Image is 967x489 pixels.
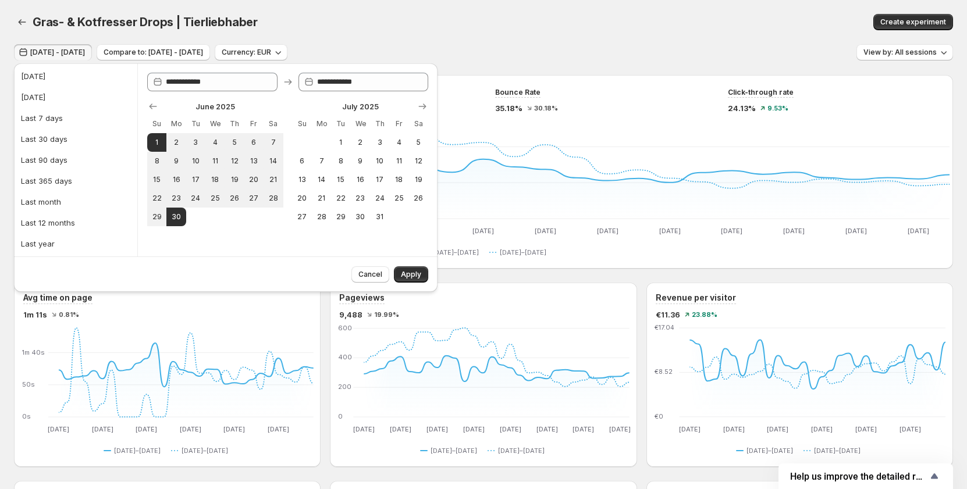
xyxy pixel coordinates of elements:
[370,189,389,208] button: Thursday July 24 2025
[338,324,352,332] text: 600
[351,115,370,133] th: Wednesday
[14,44,92,60] button: [DATE] - [DATE]
[17,151,134,169] button: Last 90 days
[59,311,79,318] span: 0.81%
[30,48,85,57] span: [DATE] - [DATE]
[375,119,385,129] span: Th
[336,119,346,129] span: Tu
[409,115,428,133] th: Saturday
[293,189,312,208] button: Sunday July 20 2025
[229,156,239,166] span: 12
[186,133,205,152] button: Tuesday June 3 2025
[152,212,162,222] span: 29
[191,138,201,147] span: 3
[22,348,45,356] text: 1m 40s
[597,227,618,235] text: [DATE]
[229,175,239,184] span: 19
[692,311,717,318] span: 23.88%
[394,119,404,129] span: Fr
[500,425,521,433] text: [DATE]
[409,133,428,152] button: Saturday July 5 2025
[22,412,31,420] text: 0s
[152,138,162,147] span: 1
[244,152,264,170] button: Friday June 13 2025
[317,119,326,129] span: Mo
[21,112,63,124] div: Last 7 days
[210,119,220,129] span: We
[338,383,351,391] text: 200
[297,119,307,129] span: Su
[655,412,663,420] text: €0
[186,170,205,189] button: Tuesday June 17 2025
[205,115,225,133] th: Wednesday
[48,425,69,433] text: [DATE]
[264,133,283,152] button: Saturday June 7 2025
[420,444,482,458] button: [DATE]–[DATE]
[145,98,161,115] button: Show previous month, May 2025
[23,309,47,320] span: 1m 11s
[171,156,181,166] span: 9
[394,138,404,147] span: 4
[21,196,61,208] div: Last month
[409,152,428,170] button: Saturday July 12 2025
[297,212,307,222] span: 27
[293,115,312,133] th: Sunday
[171,444,233,458] button: [DATE]–[DATE]
[374,311,399,318] span: 19.99%
[205,152,225,170] button: Wednesday June 11 2025
[186,152,205,170] button: Tuesday June 10 2025
[463,425,485,433] text: [DATE]
[389,152,408,170] button: Friday July 11 2025
[375,138,385,147] span: 3
[297,175,307,184] span: 13
[389,115,408,133] th: Friday
[811,425,833,433] text: [DATE]
[244,189,264,208] button: Friday June 27 2025
[394,194,404,203] span: 25
[721,227,742,235] text: [DATE]
[152,119,162,129] span: Su
[355,175,365,184] span: 16
[17,213,134,232] button: Last 12 months
[17,109,134,127] button: Last 7 days
[375,156,385,166] span: 10
[536,425,558,433] text: [DATE]
[656,292,736,304] h3: Revenue per visitor
[856,44,953,60] button: View by: All sessions
[229,138,239,147] span: 5
[210,138,220,147] span: 4
[312,152,331,170] button: Monday July 7 2025
[422,245,483,259] button: [DATE]–[DATE]
[655,368,673,376] text: €8.52
[171,194,181,203] span: 23
[152,194,162,203] span: 22
[431,446,477,455] span: [DATE]–[DATE]
[171,175,181,184] span: 16
[736,444,798,458] button: [DATE]–[DATE]
[191,175,201,184] span: 17
[472,227,494,235] text: [DATE]
[21,217,75,229] div: Last 12 months
[205,189,225,208] button: Wednesday June 25 2025
[17,172,134,190] button: Last 365 days
[92,425,113,433] text: [DATE]
[293,152,312,170] button: Sunday July 6 2025
[656,309,680,320] span: €11.36
[767,105,788,112] span: 9.53%
[389,133,408,152] button: Friday July 4 2025
[351,152,370,170] button: Wednesday July 9 2025
[358,270,382,279] span: Cancel
[355,119,365,129] span: We
[180,425,201,433] text: [DATE]
[312,170,331,189] button: Monday July 14 2025
[317,175,326,184] span: 14
[790,469,941,483] button: Show survey - Help us improve the detailed report for A/B campaigns
[249,119,259,129] span: Fr
[351,133,370,152] button: Wednesday July 2 2025
[495,102,522,114] span: 35.18%
[331,170,350,189] button: Tuesday July 15 2025
[225,152,244,170] button: Thursday June 12 2025
[229,119,239,129] span: Th
[297,156,307,166] span: 6
[767,425,788,433] text: [DATE]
